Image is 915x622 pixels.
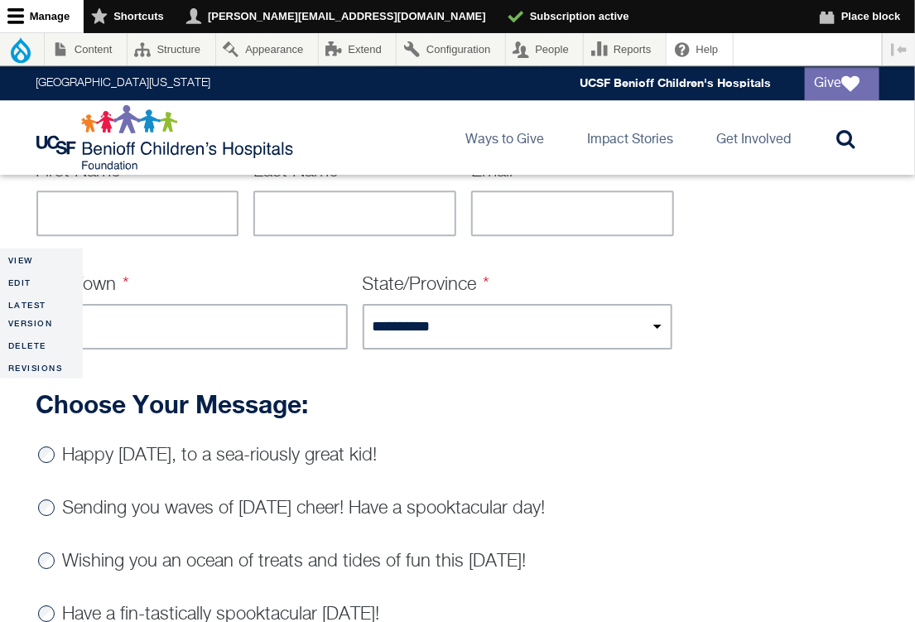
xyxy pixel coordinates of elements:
[506,33,584,65] a: People
[63,499,546,518] label: Sending you waves of [DATE] cheer! Have a spooktacular day!
[397,33,504,65] a: Configuration
[363,276,490,294] label: State/Province
[883,33,915,65] button: Vertical orientation
[453,100,558,175] a: Ways to Give
[575,100,687,175] a: Impact Stories
[36,78,211,89] a: [GEOGRAPHIC_DATA][US_STATE]
[805,67,879,100] a: Give
[63,446,378,465] label: Happy [DATE], to a sea-riously great kid!
[584,33,666,65] a: Reports
[63,552,527,571] label: Wishing you an ocean of treats and tides of fun this [DATE]!
[45,33,127,65] a: Content
[38,276,130,294] label: City/Town
[36,104,297,171] img: Logo for UCSF Benioff Children's Hospitals Foundation
[128,33,215,65] a: Structure
[667,33,733,65] a: Help
[319,33,397,65] a: Extend
[36,389,309,419] strong: Choose Your Message:
[216,33,318,65] a: Appearance
[704,100,805,175] a: Get Involved
[580,76,772,90] a: UCSF Benioff Children's Hospitals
